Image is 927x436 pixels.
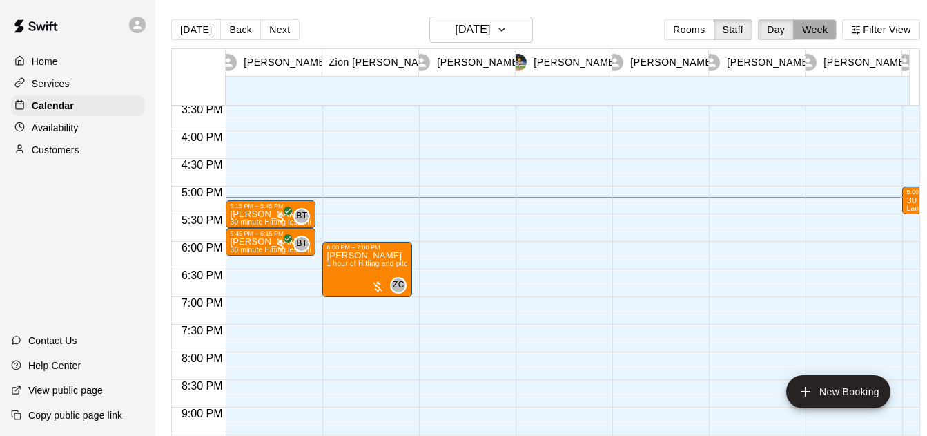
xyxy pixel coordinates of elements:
a: Calendar [11,95,144,116]
span: 30 minute Hitting lesson (Lane 1 (40)) [230,246,352,254]
h6: [DATE] [455,20,490,39]
div: 5:15 PM – 5:45 PM [230,202,311,209]
div: 6:00 PM – 7:00 PM: 1 hour of Hitting and pitching/fielding [322,242,412,297]
span: 8:30 PM [178,380,226,392]
span: 6:00 PM [178,242,226,254]
button: Filter View [842,19,919,40]
p: Services [32,77,70,91]
div: 5:15 PM – 5:45 PM: Everhett Squires [226,200,315,228]
img: Mike Morrison III [509,54,527,71]
button: Staff [714,19,753,40]
span: 5:00 PM [178,187,226,198]
p: Availability [32,121,79,135]
p: [PERSON_NAME] [727,55,811,70]
a: Availability [11,117,144,138]
span: All customers have paid [274,238,288,252]
p: [PERSON_NAME] [630,55,714,70]
p: Calendar [32,99,74,113]
p: [PERSON_NAME] [437,55,521,70]
span: BT [296,209,307,223]
p: [PERSON_NAME] [534,55,618,70]
span: Brandon Taylor [299,208,310,225]
span: ZC [393,278,404,292]
p: [PERSON_NAME] [244,55,328,70]
p: Help Center [28,359,81,372]
span: All customers have paid [274,211,288,225]
p: [PERSON_NAME] [823,55,908,70]
button: Next [260,19,299,40]
span: 7:00 PM [178,297,226,309]
p: Copy public page link [28,408,122,422]
span: 6:30 PM [178,269,226,281]
a: Customers [11,140,144,160]
div: 5:45 PM – 6:15 PM [230,230,311,237]
span: 4:30 PM [178,159,226,171]
span: 7:30 PM [178,325,226,337]
span: BT [296,237,307,251]
span: 5:30 PM [178,214,226,226]
span: 3:30 PM [178,104,226,115]
button: Rooms [664,19,714,40]
span: 30 minute Hitting lesson (Lane 1 (40)) [230,218,352,226]
span: Brandon Taylor [299,236,310,252]
div: Brandon Taylor [293,236,310,252]
div: Brandon Taylor [293,208,310,225]
button: [DATE] [171,19,221,40]
p: Customers [32,143,79,157]
button: add [786,375,890,408]
a: Services [11,73,144,94]
button: [DATE] [429,17,533,43]
p: View public page [28,383,103,397]
span: 9:00 PM [178,408,226,419]
span: 1 hour of Hitting and pitching/fielding (Lane 5 (65)) [326,260,490,267]
div: 6:00 PM – 7:00 PM [326,244,408,251]
span: 8:00 PM [178,352,226,364]
button: Week [793,19,837,40]
button: Day [758,19,794,40]
button: Back [220,19,261,40]
span: 4:00 PM [178,131,226,143]
p: Contact Us [28,334,77,348]
p: Home [32,55,58,68]
a: Home [11,51,144,72]
div: Zion Clonts [390,277,407,294]
p: Zion [PERSON_NAME] [329,55,436,70]
div: 5:45 PM – 6:15 PM: Kade Thompson [226,228,315,256]
span: Zion Clonts [396,277,407,294]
